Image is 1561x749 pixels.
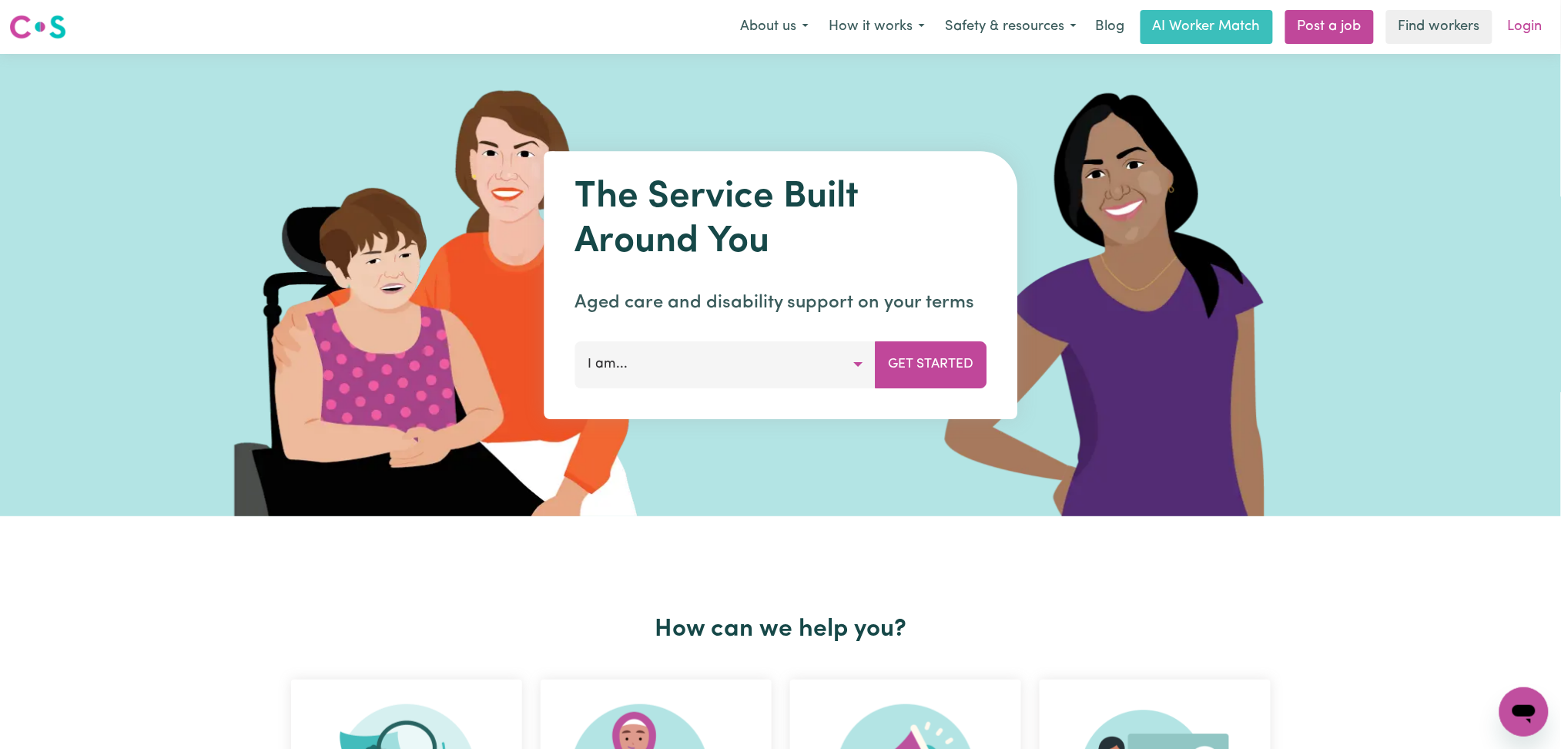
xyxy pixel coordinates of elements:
button: Safety & resources [935,11,1087,43]
h1: The Service Built Around You [574,176,987,264]
button: About us [730,11,819,43]
a: Blog [1087,10,1134,44]
iframe: Button to launch messaging window [1499,687,1549,737]
button: How it works [819,11,935,43]
a: Careseekers logo [9,9,66,45]
p: Aged care and disability support on your terms [574,289,987,317]
a: Find workers [1386,10,1492,44]
a: Login [1499,10,1552,44]
h2: How can we help you? [282,615,1280,644]
img: Careseekers logo [9,13,66,41]
button: I am... [574,341,876,388]
a: AI Worker Match [1141,10,1273,44]
button: Get Started [875,341,987,388]
a: Post a job [1285,10,1374,44]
